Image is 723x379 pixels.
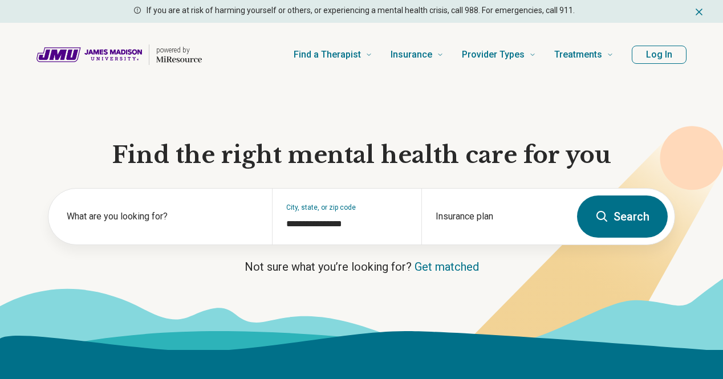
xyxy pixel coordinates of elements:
a: Insurance [391,32,444,78]
span: Insurance [391,47,432,63]
p: If you are at risk of harming yourself or others, or experiencing a mental health crisis, call 98... [147,5,575,17]
span: Treatments [554,47,602,63]
h1: Find the right mental health care for you [48,140,675,170]
p: Not sure what you’re looking for? [48,259,675,275]
a: Home page [36,36,202,73]
span: Provider Types [462,47,525,63]
a: Get matched [415,260,479,274]
a: Treatments [554,32,614,78]
span: Find a Therapist [294,47,361,63]
button: Log In [632,46,687,64]
a: Provider Types [462,32,536,78]
p: powered by [156,46,202,55]
a: Find a Therapist [294,32,372,78]
label: What are you looking for? [67,210,258,223]
button: Search [577,195,668,238]
button: Dismiss [693,5,705,18]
